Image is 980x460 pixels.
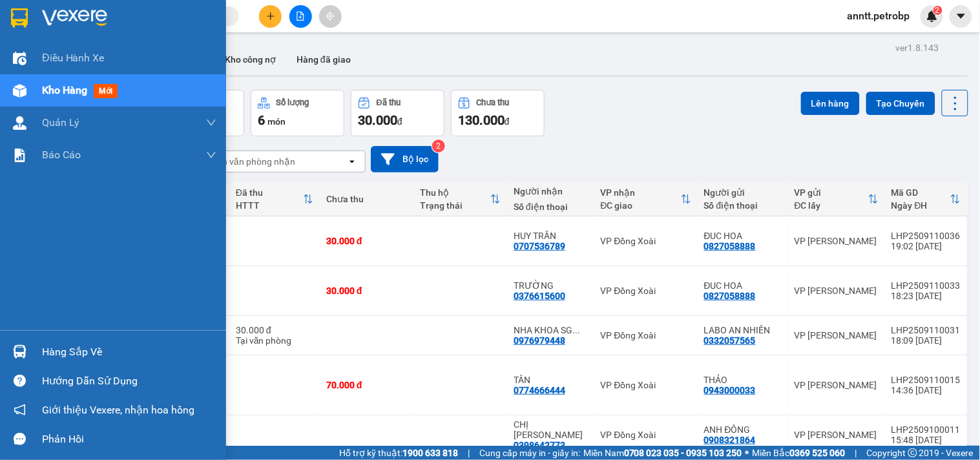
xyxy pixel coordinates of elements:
div: Chọn văn phòng nhận [206,155,295,168]
span: Cung cấp máy in - giấy in: [479,446,580,460]
div: 70.000 đ [326,380,407,390]
div: VP [PERSON_NAME] [795,286,879,296]
div: VP [PERSON_NAME] [795,380,879,390]
div: VP [PERSON_NAME] [795,236,879,246]
div: Trạng thái [420,200,490,211]
img: warehouse-icon [13,52,26,65]
span: question-circle [14,375,26,387]
div: VP Đồng Xoài [601,236,691,246]
span: Điều hành xe [42,50,105,66]
button: file-add [289,5,312,28]
div: LABO AN NHIÊN [704,325,782,335]
img: icon-new-feature [926,10,938,22]
th: Toggle SortBy [885,182,967,216]
div: VP Đồng Xoài [601,380,691,390]
button: aim [319,5,342,28]
button: Đã thu30.000đ [351,90,444,136]
div: 30.000 đ [326,236,407,246]
span: aim [326,12,335,21]
div: 0774666444 [514,385,565,395]
span: ⚪️ [745,450,749,455]
button: plus [259,5,282,28]
div: LHP2509100011 [891,424,961,435]
div: CHỊ THẢO [514,419,588,440]
div: Số điện thoại [514,202,588,212]
div: VP [PERSON_NAME] [795,330,879,340]
div: LHP2509110015 [891,375,961,385]
strong: 0369 525 060 [790,448,846,458]
div: ver 1.8.143 [896,41,939,55]
span: | [468,446,470,460]
div: Số điện thoại [704,200,782,211]
div: 30.000 đ [326,286,407,296]
img: logo-vxr [11,8,28,28]
div: LHP2509110031 [891,325,961,335]
div: Chưa thu [326,194,407,204]
span: mới [94,84,118,98]
sup: 2 [933,6,943,15]
div: Thu hộ [420,187,490,198]
div: Tại văn phòng [236,335,313,346]
span: 2 [935,6,940,15]
div: VP nhận [601,187,681,198]
span: Miền Nam [583,446,742,460]
div: Số lượng [276,98,309,107]
th: Toggle SortBy [229,182,320,216]
div: VP Đồng Xoài [601,330,691,340]
div: 30.000 đ [236,325,313,335]
div: 18:23 [DATE] [891,291,961,301]
strong: 1900 633 818 [402,448,458,458]
span: down [206,118,216,128]
div: 0827058888 [704,241,756,251]
img: warehouse-icon [13,116,26,130]
span: ... [572,325,580,335]
th: Toggle SortBy [788,182,885,216]
div: Mã GD [891,187,950,198]
span: Báo cáo [42,147,81,163]
div: 14:36 [DATE] [891,385,961,395]
div: TÂN [514,375,588,385]
span: đ [505,116,510,127]
div: Hướng dẫn sử dụng [42,371,216,391]
div: Chưa thu [477,98,510,107]
div: VP Đồng Xoài [601,430,691,440]
div: VP Đồng Xoài [601,286,691,296]
div: Đã thu [377,98,401,107]
div: VP [PERSON_NAME] [795,430,879,440]
div: 15:48 [DATE] [891,435,961,445]
div: 0943000033 [704,385,756,395]
span: Miền Bắc [753,446,846,460]
div: Phản hồi [42,430,216,449]
div: Người nhận [514,186,588,196]
div: HTTT [236,200,303,211]
div: LHP2509110033 [891,280,961,291]
span: Giới thiệu Vexere, nhận hoa hồng [42,402,194,418]
span: anntt.petrobp [837,8,921,24]
div: LHP2509110036 [891,231,961,241]
button: caret-down [950,5,972,28]
div: Người gửi [704,187,782,198]
div: HUY TRẦN [514,231,588,241]
span: 30.000 [358,112,397,128]
div: NHA KHOA SG LUXURY [514,325,588,335]
span: notification [14,404,26,416]
span: file-add [296,12,305,21]
span: đ [397,116,402,127]
span: caret-down [955,10,967,22]
div: TRƯỜNG [514,280,588,291]
span: Hỗ trợ kỹ thuật: [339,446,458,460]
sup: 2 [432,140,445,152]
span: copyright [908,448,917,457]
div: ĐC lấy [795,200,868,211]
span: message [14,433,26,445]
img: warehouse-icon [13,84,26,98]
span: Kho hàng [42,84,87,96]
div: Hàng sắp về [42,342,216,362]
div: Đã thu [236,187,303,198]
th: Toggle SortBy [594,182,698,216]
img: solution-icon [13,149,26,162]
div: 0908321864 [704,435,756,445]
div: ĐUC HOA [704,231,782,241]
button: Bộ lọc [371,146,439,172]
button: Chưa thu130.000đ [451,90,545,136]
